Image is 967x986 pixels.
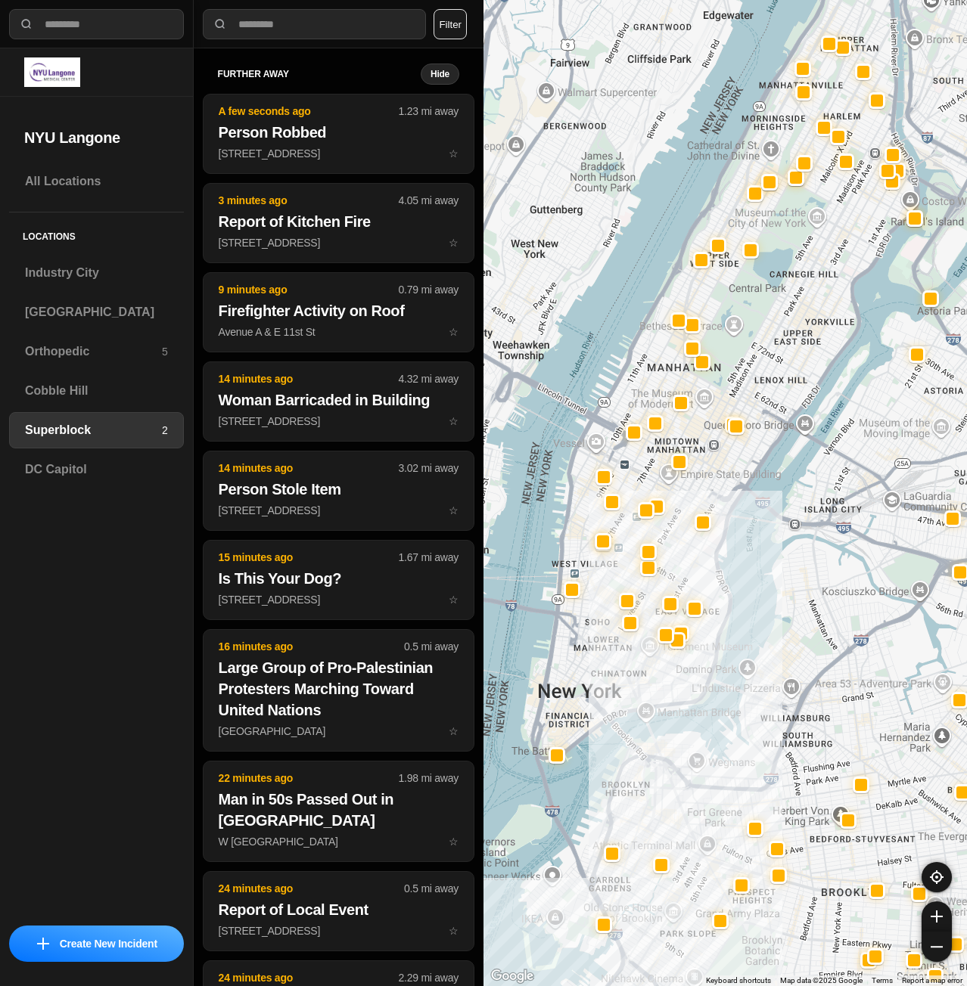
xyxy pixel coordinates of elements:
h2: Woman Barricaded in Building [219,389,459,411]
h3: Orthopedic [25,343,162,361]
span: Map data ©2025 Google [780,976,863,984]
a: Superblock2 [9,412,184,448]
p: [STREET_ADDRESS] [219,503,459,518]
a: Cobble Hill [9,373,184,409]
a: All Locations [9,163,184,200]
span: star [449,836,459,848]
p: 1.23 mi away [399,104,459,119]
img: logo [24,57,80,87]
h3: DC Capitol [25,460,168,479]
h2: Large Group of Pro-Palestinian Protesters Marching Toward United Nations [219,657,459,721]
h2: Person Robbed [219,122,459,143]
h3: Superblock [25,421,162,439]
a: Industry City [9,255,184,291]
button: recenter [922,862,952,892]
button: A few seconds ago1.23 mi awayPerson Robbed[STREET_ADDRESS]star [203,94,474,174]
a: DC Capitol [9,451,184,488]
p: [STREET_ADDRESS] [219,592,459,607]
p: 4.32 mi away [399,371,459,386]
button: zoom-in [922,901,952,932]
a: 15 minutes ago1.67 mi awayIs This Your Dog?[STREET_ADDRESS]star [203,593,474,606]
a: 22 minutes ago1.98 mi awayMan in 50s Passed Out in [GEOGRAPHIC_DATA]W [GEOGRAPHIC_DATA]star [203,835,474,848]
a: 14 minutes ago3.02 mi awayPerson Stole Item[STREET_ADDRESS]star [203,504,474,516]
button: 24 minutes ago0.5 mi awayReport of Local Event[STREET_ADDRESS]star [203,871,474,951]
h2: Report of Kitchen Fire [219,211,459,232]
h3: Cobble Hill [25,382,168,400]
button: iconCreate New Incident [9,926,184,962]
h2: NYU Langone [24,127,169,148]
p: 0.5 mi away [404,639,459,654]
span: star [449,504,459,516]
p: [STREET_ADDRESS] [219,146,459,161]
p: 2.29 mi away [399,970,459,985]
p: Avenue A & E 11st St [219,324,459,340]
p: 15 minutes ago [219,550,399,565]
a: Report a map error [902,976,962,984]
p: 14 minutes ago [219,371,399,386]
p: 22 minutes ago [219,771,399,786]
h3: All Locations [25,172,168,191]
p: [STREET_ADDRESS] [219,235,459,250]
img: search [19,17,34,32]
h2: Man in 50s Passed Out in [GEOGRAPHIC_DATA] [219,789,459,831]
p: 9 minutes ago [219,282,399,297]
p: 1.98 mi away [399,771,459,786]
p: 24 minutes ago [219,881,404,896]
h2: Is This Your Dog? [219,568,459,589]
button: zoom-out [922,932,952,962]
img: recenter [930,870,944,884]
button: Hide [421,64,459,85]
img: Google [487,966,537,986]
h3: Industry City [25,264,168,282]
span: star [449,326,459,338]
p: 24 minutes ago [219,970,399,985]
button: 14 minutes ago3.02 mi awayPerson Stole Item[STREET_ADDRESS]star [203,451,474,531]
button: 9 minutes ago0.79 mi awayFirefighter Activity on RoofAvenue A & E 11st Ststar [203,272,474,352]
p: 0.79 mi away [399,282,459,297]
h2: Firefighter Activity on Roof [219,300,459,321]
button: Keyboard shortcuts [706,975,771,986]
h2: Report of Local Event [219,899,459,920]
p: 5 [162,344,168,359]
p: A few seconds ago [219,104,399,119]
a: 16 minutes ago0.5 mi awayLarge Group of Pro-Palestinian Protesters Marching Toward United Nations... [203,724,474,737]
h5: Locations [9,212,184,255]
span: star [449,237,459,249]
a: 9 minutes ago0.79 mi awayFirefighter Activity on RoofAvenue A & E 11st Ststar [203,325,474,338]
button: 22 minutes ago1.98 mi awayMan in 50s Passed Out in [GEOGRAPHIC_DATA]W [GEOGRAPHIC_DATA]star [203,761,474,862]
a: [GEOGRAPHIC_DATA] [9,294,184,330]
p: 3 minutes ago [219,193,399,208]
p: 14 minutes ago [219,460,399,476]
img: icon [37,938,49,950]
span: star [449,725,459,737]
p: 16 minutes ago [219,639,404,654]
span: star [449,925,459,937]
p: [GEOGRAPHIC_DATA] [219,724,459,739]
span: star [449,415,459,427]
img: zoom-out [931,941,943,953]
h5: further away [218,68,421,80]
p: 1.67 mi away [399,550,459,565]
p: W [GEOGRAPHIC_DATA] [219,834,459,849]
span: star [449,147,459,160]
p: [STREET_ADDRESS] [219,414,459,429]
a: Open this area in Google Maps (opens a new window) [487,966,537,986]
button: 15 minutes ago1.67 mi awayIs This Your Dog?[STREET_ADDRESS]star [203,540,474,620]
p: 3.02 mi away [399,460,459,476]
h3: [GEOGRAPHIC_DATA] [25,303,168,321]
span: star [449,594,459,606]
button: 3 minutes ago4.05 mi awayReport of Kitchen Fire[STREET_ADDRESS]star [203,183,474,263]
img: search [213,17,228,32]
button: 16 minutes ago0.5 mi awayLarge Group of Pro-Palestinian Protesters Marching Toward United Nations... [203,629,474,752]
h2: Person Stole Item [219,479,459,500]
p: [STREET_ADDRESS] [219,923,459,938]
img: zoom-in [931,910,943,922]
a: Orthopedic5 [9,333,184,370]
p: 4.05 mi away [399,193,459,208]
a: A few seconds ago1.23 mi awayPerson Robbed[STREET_ADDRESS]star [203,147,474,160]
button: Filter [434,9,467,39]
a: Terms (opens in new tab) [872,976,893,984]
small: Hide [431,68,449,80]
button: 14 minutes ago4.32 mi awayWoman Barricaded in Building[STREET_ADDRESS]star [203,361,474,442]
